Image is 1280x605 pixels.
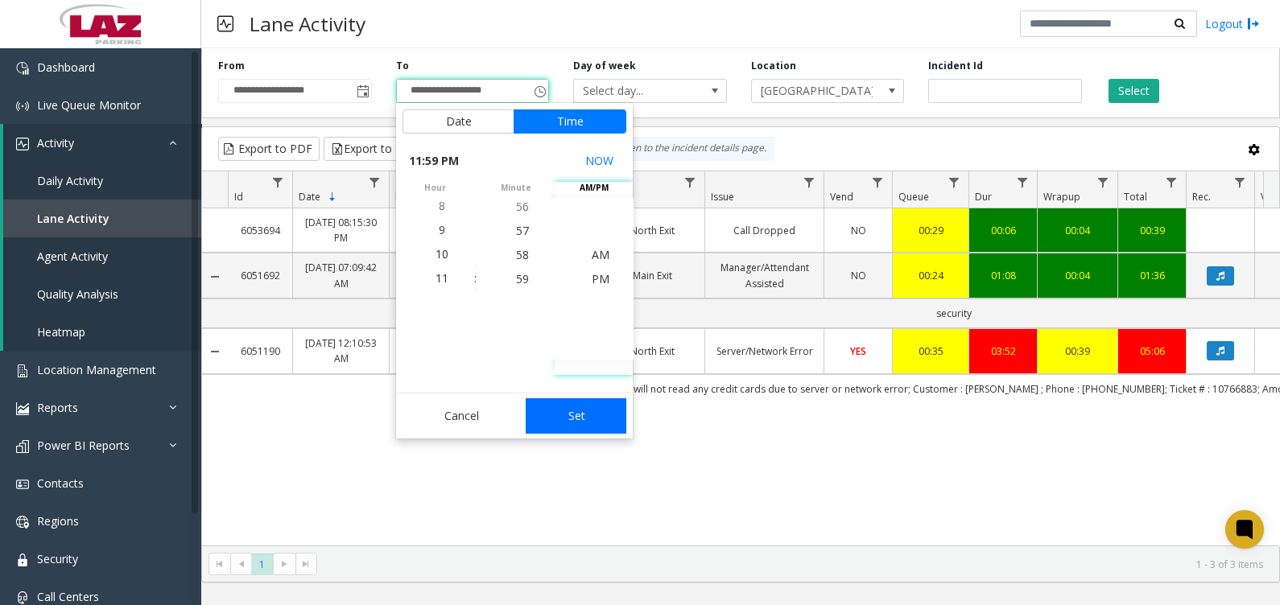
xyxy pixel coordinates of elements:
a: Call Dropped [715,223,814,238]
a: P2 North Exit [596,344,695,359]
label: Incident Id [928,59,983,73]
a: Rec. Filter Menu [1229,171,1251,193]
a: 6053694 [237,223,283,238]
span: 59 [516,271,529,286]
button: Select now [579,146,620,175]
span: Page 1 [251,554,273,575]
a: 01:08 [979,268,1027,283]
span: Live Queue Monitor [37,97,141,113]
a: 05:06 [1128,344,1176,359]
a: 00:04 [1047,223,1108,238]
a: Activity [3,124,201,162]
span: Dashboard [37,60,95,75]
a: Dur Filter Menu [1012,171,1034,193]
a: 00:06 [979,223,1027,238]
a: 6051190 [237,344,283,359]
a: [DATE] 08:15:30 PM [303,215,379,245]
span: 8 [439,198,445,213]
button: Time tab [514,109,626,134]
img: 'icon' [16,554,29,566]
span: Daily Activity [37,173,103,188]
span: YES [850,344,866,358]
div: Data table [202,171,1279,545]
a: Heatmap [3,313,201,351]
span: Wrapup [1043,190,1080,204]
span: Agent Activity [37,249,108,264]
a: NO [834,223,882,238]
button: Select [1109,79,1159,103]
a: Collapse Details [202,270,228,283]
a: 00:29 [902,223,959,238]
span: Contacts [37,475,84,491]
span: Id [234,190,243,204]
span: 9 [439,222,445,237]
a: Agent Activity [3,237,201,275]
span: 11:59 PM [409,150,459,172]
span: 56 [516,199,529,214]
span: Dur [975,190,992,204]
button: Cancel [403,398,521,434]
a: P1 Main Exit [596,268,695,283]
a: 00:39 [1047,344,1108,359]
a: Quality Analysis [3,275,201,313]
span: Call Centers [37,589,99,604]
a: Collapse Details [202,345,228,358]
span: minute [477,182,555,194]
span: Date [299,190,320,204]
a: Id Filter Menu [267,171,289,193]
div: : [474,270,477,286]
span: Sortable [326,191,339,204]
img: 'icon' [16,100,29,113]
span: Quality Analysis [37,286,118,302]
a: P2 North Exit [596,223,695,238]
img: 'icon' [16,138,29,150]
span: AM [592,247,609,262]
span: PM [592,271,609,286]
a: Vend Filter Menu [867,171,889,193]
span: Regions [37,513,79,529]
a: [DATE] 07:09:42 AM [303,260,379,290]
span: Toggle popup [353,80,371,102]
button: Export to PDF [218,137,320,161]
span: Select day... [574,80,696,102]
div: 01:36 [1128,268,1176,283]
a: Wrapup Filter Menu [1092,171,1114,193]
label: Location [751,59,796,73]
img: 'icon' [16,591,29,604]
a: Queue Filter Menu [943,171,965,193]
span: 58 [516,247,529,262]
span: Security [37,551,78,566]
a: Date Filter Menu [364,171,386,193]
span: Total [1124,190,1147,204]
img: 'icon' [16,364,29,377]
a: 00:39 [1128,223,1176,238]
button: Export to Excel [324,137,429,161]
a: YES [834,344,882,359]
span: Heatmap [37,324,85,340]
label: To [396,59,409,73]
span: 57 [516,223,529,238]
span: AM/PM [555,182,633,194]
img: 'icon' [16,440,29,453]
span: Reports [37,400,78,415]
label: Day of week [573,59,636,73]
a: 00:35 [902,344,959,359]
span: Queue [898,190,929,204]
a: NO [834,268,882,283]
div: 00:24 [902,268,959,283]
span: [GEOGRAPHIC_DATA] [752,80,873,102]
img: 'icon' [16,478,29,491]
span: Rec. [1192,190,1211,204]
div: 03:52 [979,344,1027,359]
span: 11 [436,270,448,286]
a: Lane Filter Menu [679,171,701,193]
img: pageIcon [217,4,233,43]
span: NO [851,269,866,282]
